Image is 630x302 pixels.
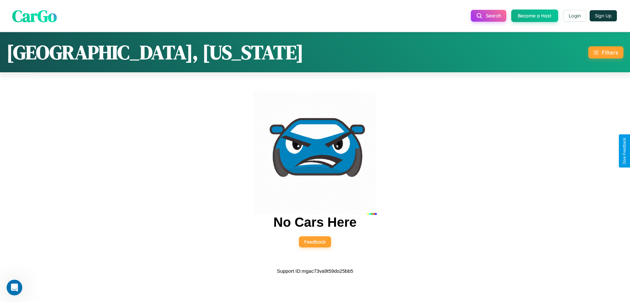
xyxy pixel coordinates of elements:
button: Sign Up [590,10,617,21]
button: Become a Host [511,10,558,22]
div: Filters [602,49,618,56]
span: CarGo [12,4,57,27]
span: Search [486,13,501,19]
button: Filters [588,46,623,58]
img: car [253,91,377,215]
h1: [GEOGRAPHIC_DATA], [US_STATE] [7,39,304,66]
div: Give Feedback [622,138,627,164]
button: Search [471,10,506,22]
h2: No Cars Here [273,215,356,230]
button: Feedback [299,236,331,247]
p: Support ID: mgac73va9t59do25bb5 [277,267,353,275]
iframe: Intercom live chat [7,280,22,295]
button: Login [563,10,586,22]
